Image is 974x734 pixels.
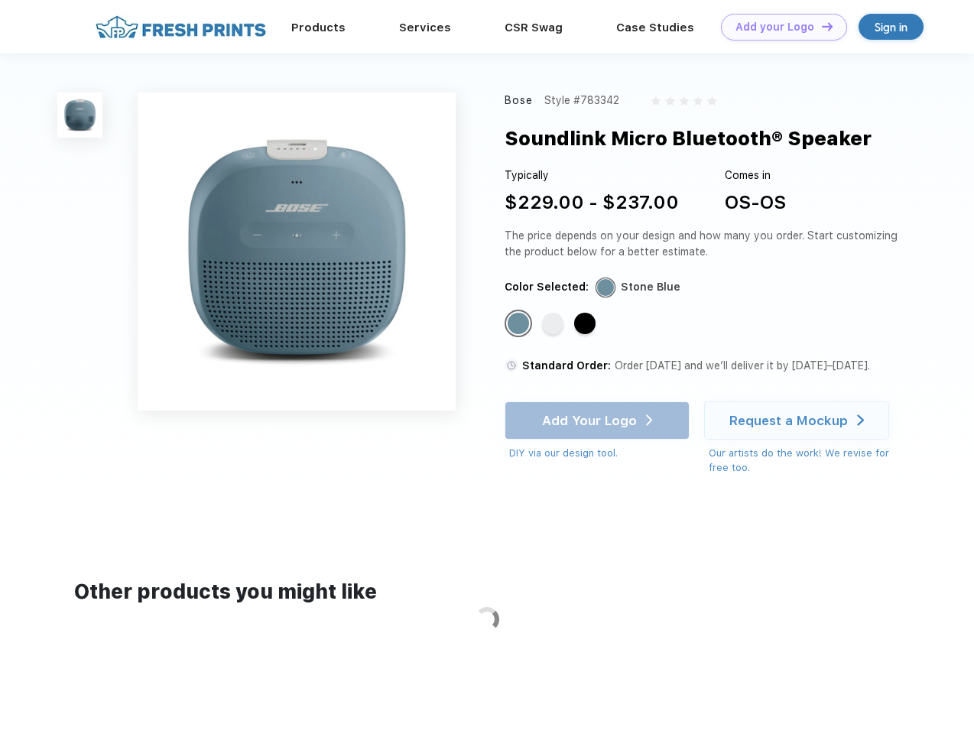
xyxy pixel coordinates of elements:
[505,21,563,34] a: CSR Swag
[505,93,534,109] div: Bose
[709,446,904,476] div: Our artists do the work! We revise for free too.
[74,577,899,607] div: Other products you might like
[544,93,619,109] div: Style #783342
[680,96,689,106] img: gray_star.svg
[522,359,611,372] span: Standard Order:
[693,96,703,106] img: gray_star.svg
[138,93,456,411] img: func=resize&h=640
[621,279,680,295] div: Stone Blue
[399,21,451,34] a: Services
[505,167,679,183] div: Typically
[505,359,518,372] img: standard order
[542,313,563,334] div: White Smoke
[291,21,346,34] a: Products
[859,14,924,40] a: Sign in
[505,228,904,260] div: The price depends on your design and how many you order. Start customizing the product below for ...
[651,96,661,106] img: gray_star.svg
[574,313,596,334] div: Black
[729,413,848,428] div: Request a Mockup
[725,167,786,183] div: Comes in
[735,21,814,34] div: Add your Logo
[725,189,786,216] div: OS-OS
[505,189,679,216] div: $229.00 - $237.00
[509,446,690,461] div: DIY via our design tool.
[875,18,907,36] div: Sign in
[508,313,529,334] div: Stone Blue
[822,22,833,31] img: DT
[57,93,102,138] img: func=resize&h=100
[615,359,870,372] span: Order [DATE] and we’ll deliver it by [DATE]–[DATE].
[505,279,589,295] div: Color Selected:
[91,14,271,41] img: fo%20logo%202.webp
[707,96,716,106] img: gray_star.svg
[505,124,872,153] div: Soundlink Micro Bluetooth® Speaker
[857,414,864,426] img: white arrow
[665,96,674,106] img: gray_star.svg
